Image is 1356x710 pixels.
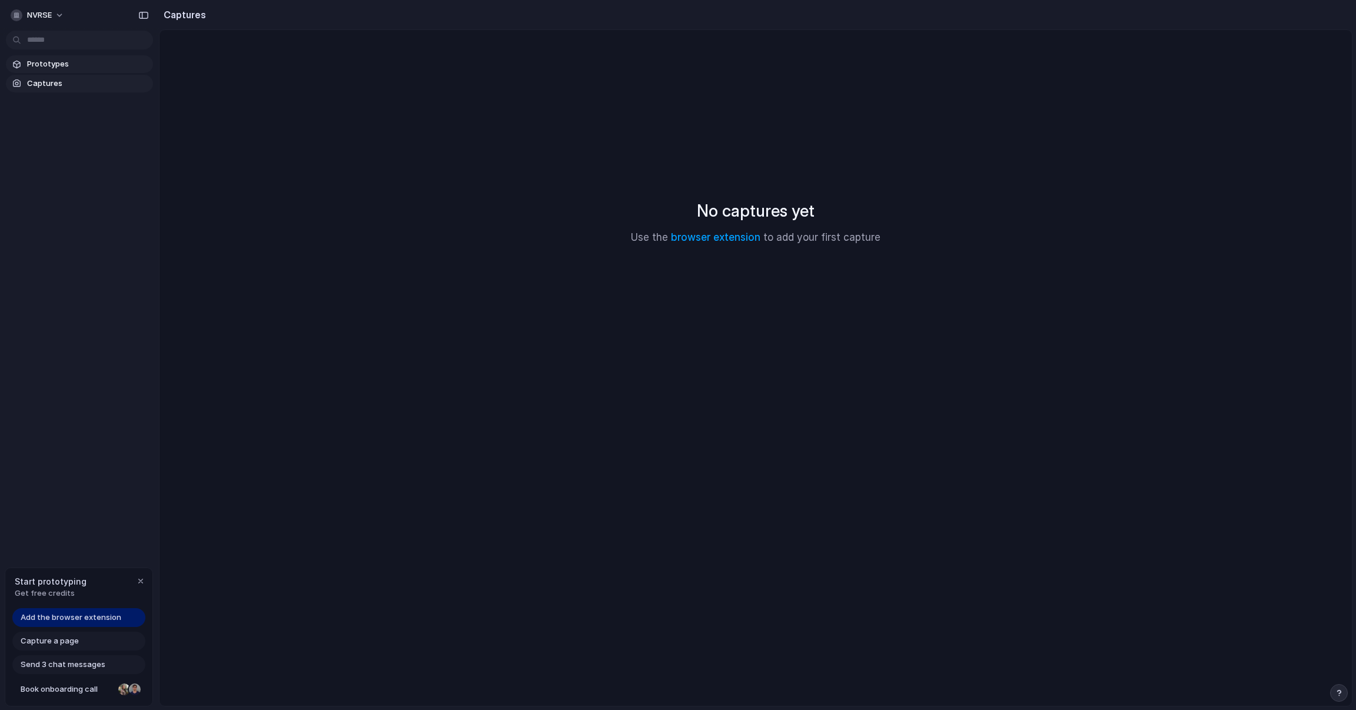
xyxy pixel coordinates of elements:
[128,682,142,696] div: Christian Iacullo
[27,9,52,21] span: NVRSE
[631,230,880,245] p: Use the to add your first capture
[6,75,153,92] a: Captures
[671,231,760,243] a: browser extension
[15,588,87,599] span: Get free credits
[159,8,206,22] h2: Captures
[21,635,79,647] span: Capture a page
[21,659,105,671] span: Send 3 chat messages
[21,684,114,695] span: Book onboarding call
[6,6,70,25] button: NVRSE
[12,608,145,627] a: Add the browser extension
[117,682,131,696] div: Nicole Kubica
[697,198,815,223] h2: No captures yet
[12,680,145,699] a: Book onboarding call
[6,55,153,73] a: Prototypes
[27,58,148,70] span: Prototypes
[27,78,148,89] span: Captures
[21,612,121,623] span: Add the browser extension
[15,575,87,588] span: Start prototyping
